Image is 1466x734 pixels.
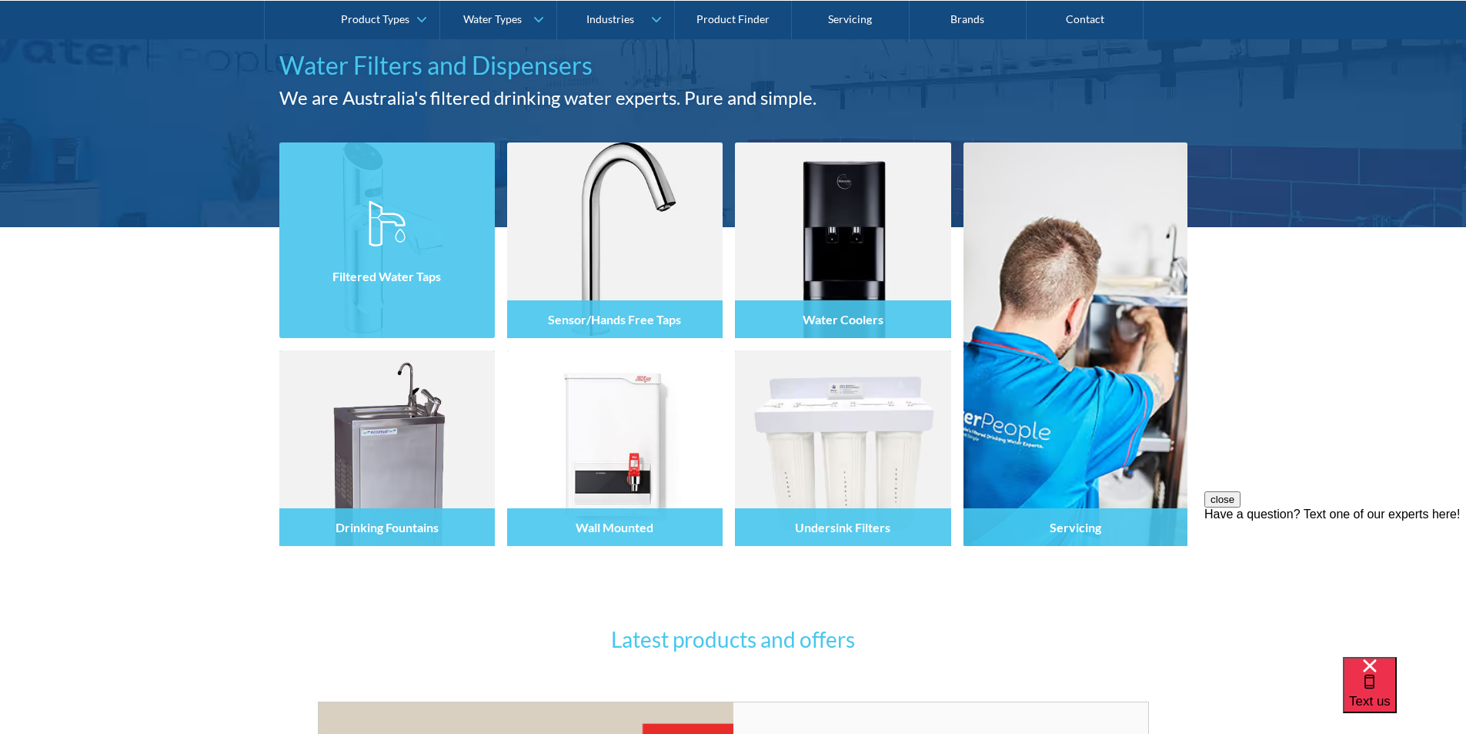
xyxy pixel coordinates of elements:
[576,520,653,535] h4: Wall Mounted
[1050,520,1101,535] h4: Servicing
[803,312,883,327] h4: Water Coolers
[507,142,723,338] img: Sensor/Hands Free Taps
[795,520,890,535] h4: Undersink Filters
[332,269,441,283] h4: Filtered Water Taps
[341,12,409,25] div: Product Types
[735,350,950,546] img: Undersink Filters
[279,142,495,338] img: Filtered Water Taps
[463,12,522,25] div: Water Types
[336,520,439,535] h4: Drinking Fountains
[279,350,495,546] img: Drinking Fountains
[548,312,681,327] h4: Sensor/Hands Free Taps
[963,142,1187,546] a: Servicing
[1204,491,1466,676] iframe: podium webchat widget prompt
[586,12,634,25] div: Industries
[507,350,723,546] img: Wall Mounted
[1343,657,1466,734] iframe: podium webchat widget bubble
[735,142,950,338] img: Water Coolers
[433,623,1034,655] h3: Latest products and offers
